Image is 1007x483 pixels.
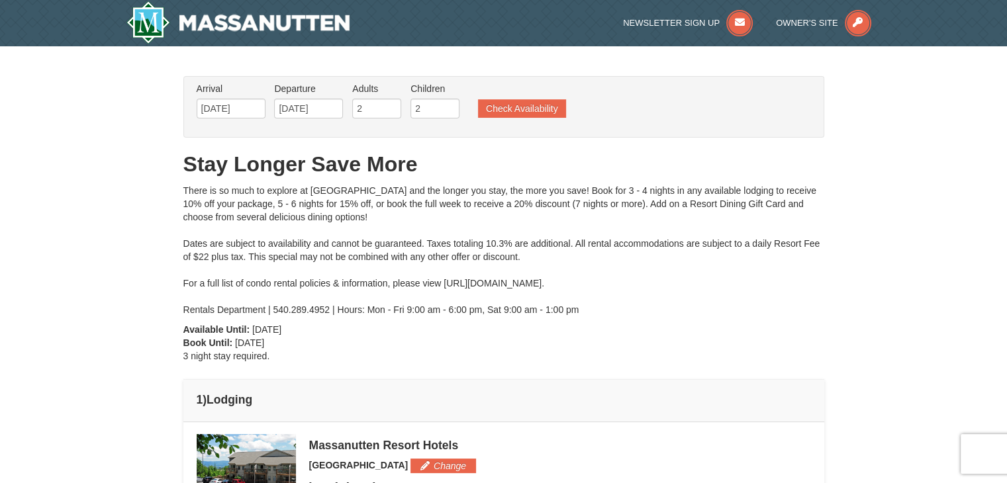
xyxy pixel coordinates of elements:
[126,1,350,44] img: Massanutten Resort Logo
[410,459,476,473] button: Change
[309,460,408,470] span: [GEOGRAPHIC_DATA]
[197,82,265,95] label: Arrival
[235,337,264,348] span: [DATE]
[203,393,207,406] span: )
[197,393,811,406] h4: 1 Lodging
[126,1,350,44] a: Massanutten Resort
[183,324,250,335] strong: Available Until:
[183,337,233,348] strong: Book Until:
[776,18,838,28] span: Owner's Site
[252,324,281,335] span: [DATE]
[309,439,811,452] div: Massanutten Resort Hotels
[776,18,871,28] a: Owner's Site
[623,18,753,28] a: Newsletter Sign Up
[410,82,459,95] label: Children
[183,151,824,177] h1: Stay Longer Save More
[183,184,824,316] div: There is so much to explore at [GEOGRAPHIC_DATA] and the longer you stay, the more you save! Book...
[478,99,566,118] button: Check Availability
[623,18,720,28] span: Newsletter Sign Up
[274,82,343,95] label: Departure
[183,351,270,361] span: 3 night stay required.
[352,82,401,95] label: Adults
